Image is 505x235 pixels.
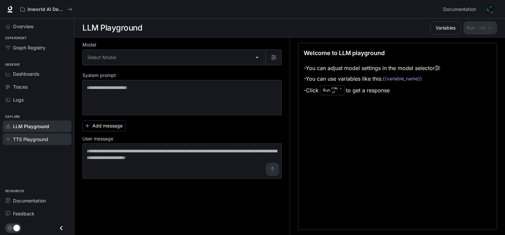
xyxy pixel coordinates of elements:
[87,54,116,61] span: Select Model
[17,3,75,16] button: All workspaces
[304,73,440,84] li: - You can use variables like this:
[486,5,495,14] img: User avatar
[13,136,48,143] span: TTS Playground
[82,120,126,131] button: Add message
[83,50,265,65] div: Select Model
[13,23,34,30] span: Overview
[430,21,461,35] button: Variables
[13,96,24,103] span: Logs
[13,224,20,231] span: Dark mode toggle
[443,5,476,14] span: Documentation
[3,94,71,106] a: Logs
[304,84,440,97] li: - Click to get a response
[383,75,422,82] code: {{variable_name}}
[13,197,46,204] span: Documentation
[3,195,71,206] a: Documentation
[3,133,71,145] a: TTS Playground
[484,3,497,16] button: User avatar
[3,81,71,93] a: Traces
[332,86,342,94] p: ⏎
[304,63,440,73] li: - You can adjust model settings in the model selector
[82,73,116,78] p: System prompt
[28,7,65,12] p: Inworld AI Demos
[3,208,71,219] a: Feedback
[3,21,71,32] a: Overview
[3,120,71,132] a: LLM Playground
[13,44,46,51] span: Graph Registry
[3,42,71,53] a: Graph Registry
[13,70,39,77] span: Dashboards
[82,42,96,47] p: Model
[320,85,345,95] div: Run
[3,68,71,80] a: Dashboards
[13,123,49,130] span: LLM Playground
[13,83,28,90] span: Traces
[54,221,69,235] button: Close drawer
[441,3,481,16] a: Documentation
[82,21,142,35] h1: LLM Playground
[304,48,385,57] p: Welcome to LLM playground
[13,210,35,217] span: Feedback
[332,86,342,90] p: CTRL +
[82,136,113,141] p: User message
